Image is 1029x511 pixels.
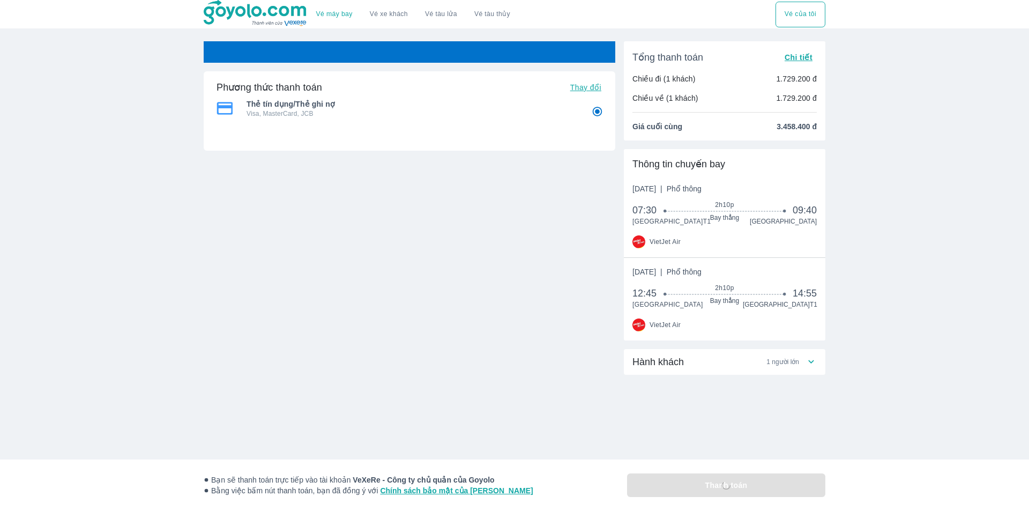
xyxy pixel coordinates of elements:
[632,73,696,84] p: Chiều đi (1 khách)
[308,2,519,27] div: choose transportation mode
[632,287,666,300] span: 12:45
[204,475,533,485] span: Bạn sẽ thanh toán trực tiếp vào tài khoản
[776,2,825,27] div: choose transportation mode
[666,213,784,222] span: Bay thẳng
[247,99,577,109] span: Thẻ tín dụng/Thẻ ghi nợ
[570,83,601,92] span: Thay đổi
[632,93,698,103] p: Chiều về (1 khách)
[766,358,799,366] span: 1 người lớn
[793,287,817,300] span: 14:55
[316,10,353,18] a: Vé máy bay
[660,184,662,193] span: |
[666,297,784,305] span: Bay thẳng
[777,121,817,132] span: 3.458.400 đ
[780,50,817,65] button: Chi tiết
[632,356,684,368] span: Hành khách
[650,238,681,246] span: VietJet Air
[466,2,519,27] button: Vé tàu thủy
[666,284,784,292] span: 2h10p
[666,201,784,209] span: 2h10p
[667,184,702,193] span: Phổ thông
[632,51,703,64] span: Tổng thanh toán
[667,268,702,276] span: Phổ thông
[217,95,602,121] div: Thẻ tín dụng/Thẻ ghi nợThẻ tín dụng/Thẻ ghi nợVisa, MasterCard, JCB
[632,183,702,194] span: [DATE]
[380,486,533,495] a: Chính sách bảo mật của [PERSON_NAME]
[650,321,681,329] span: VietJet Air
[793,204,817,217] span: 09:40
[217,81,322,94] h6: Phương thức thanh toán
[566,80,606,95] button: Thay đổi
[776,2,825,27] button: Vé của tôi
[660,268,662,276] span: |
[370,10,408,18] a: Vé xe khách
[353,476,494,484] strong: VeXeRe - Công ty chủ quản của Goyolo
[776,93,817,103] p: 1.729.200 đ
[632,204,666,217] span: 07:30
[624,349,825,375] div: Hành khách1 người lớn
[632,121,682,132] span: Giá cuối cùng
[743,300,817,309] span: [GEOGRAPHIC_DATA] T1
[416,2,466,27] a: Vé tàu lửa
[785,53,812,62] span: Chi tiết
[247,109,577,118] p: Visa, MasterCard, JCB
[632,158,817,171] div: Thông tin chuyến bay
[217,102,233,115] img: Thẻ tín dụng/Thẻ ghi nợ
[776,73,817,84] p: 1.729.200 đ
[632,266,702,277] span: [DATE]
[204,485,533,496] span: Bằng việc bấm nút thanh toán, bạn đã đồng ý với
